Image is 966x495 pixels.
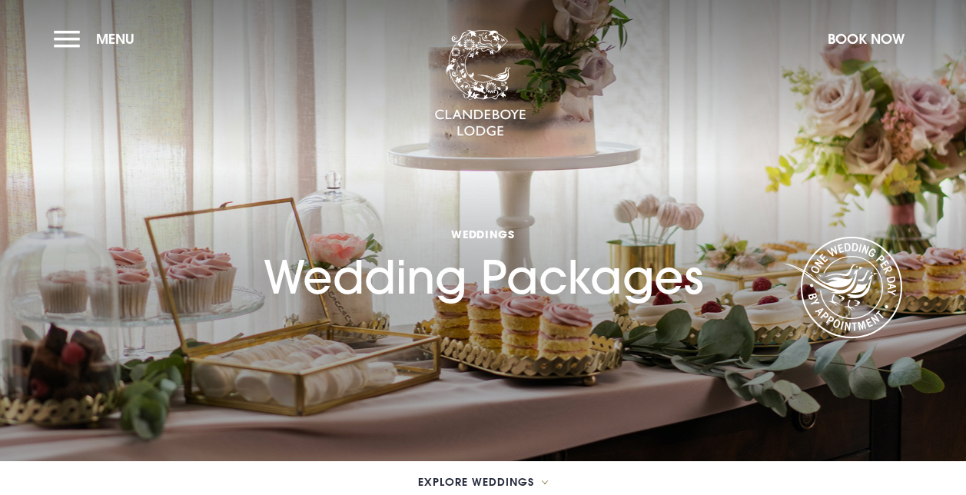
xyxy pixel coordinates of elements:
button: Menu [54,22,142,55]
span: Explore Weddings [418,477,534,487]
span: Menu [96,30,134,48]
h1: Wedding Packages [264,164,703,304]
img: Clandeboye Lodge [434,30,526,138]
span: Weddings [264,227,703,241]
button: Book Now [820,22,912,55]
